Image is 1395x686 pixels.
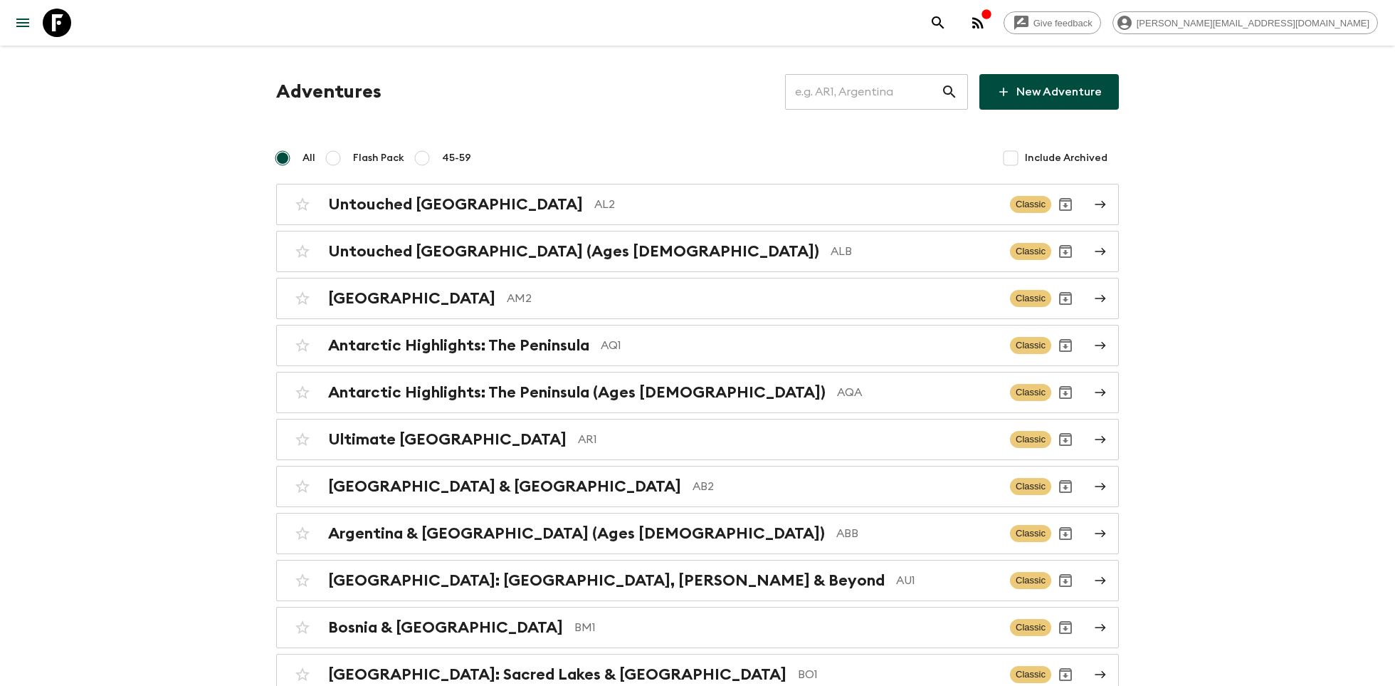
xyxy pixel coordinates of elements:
[798,666,999,683] p: BO1
[328,383,826,402] h2: Antarctic Highlights: The Peninsula (Ages [DEMOGRAPHIC_DATA])
[328,477,681,496] h2: [GEOGRAPHIC_DATA] & [GEOGRAPHIC_DATA]
[1010,619,1051,636] span: Classic
[1051,519,1080,548] button: Archive
[1051,331,1080,360] button: Archive
[1051,190,1080,219] button: Archive
[328,571,885,590] h2: [GEOGRAPHIC_DATA]: [GEOGRAPHIC_DATA], [PERSON_NAME] & Beyond
[1051,237,1080,266] button: Archive
[836,525,999,542] p: ABB
[328,242,819,261] h2: Untouched [GEOGRAPHIC_DATA] (Ages [DEMOGRAPHIC_DATA])
[1051,566,1080,595] button: Archive
[302,151,315,165] span: All
[1129,18,1377,28] span: [PERSON_NAME][EMAIL_ADDRESS][DOMAIN_NAME]
[276,278,1119,319] a: [GEOGRAPHIC_DATA]AM2ClassicArchive
[924,9,952,37] button: search adventures
[1010,196,1051,213] span: Classic
[1051,425,1080,454] button: Archive
[328,665,786,684] h2: [GEOGRAPHIC_DATA]: Sacred Lakes & [GEOGRAPHIC_DATA]
[1010,431,1051,448] span: Classic
[1010,666,1051,683] span: Classic
[353,151,404,165] span: Flash Pack
[328,430,567,449] h2: Ultimate [GEOGRAPHIC_DATA]
[276,419,1119,460] a: Ultimate [GEOGRAPHIC_DATA]AR1ClassicArchive
[276,560,1119,601] a: [GEOGRAPHIC_DATA]: [GEOGRAPHIC_DATA], [PERSON_NAME] & BeyondAU1ClassicArchive
[1010,337,1051,354] span: Classic
[276,607,1119,648] a: Bosnia & [GEOGRAPHIC_DATA]BM1ClassicArchive
[1010,243,1051,260] span: Classic
[1026,18,1100,28] span: Give feedback
[328,195,583,214] h2: Untouched [GEOGRAPHIC_DATA]
[1051,284,1080,313] button: Archive
[1010,525,1051,542] span: Classic
[594,196,999,213] p: AL2
[1051,378,1080,407] button: Archive
[328,618,563,637] h2: Bosnia & [GEOGRAPHIC_DATA]
[1010,572,1051,589] span: Classic
[276,78,381,106] h1: Adventures
[1004,11,1101,34] a: Give feedback
[507,290,999,307] p: AM2
[276,184,1119,225] a: Untouched [GEOGRAPHIC_DATA]AL2ClassicArchive
[328,289,495,308] h2: [GEOGRAPHIC_DATA]
[276,466,1119,507] a: [GEOGRAPHIC_DATA] & [GEOGRAPHIC_DATA]AB2ClassicArchive
[1010,478,1051,495] span: Classic
[1025,151,1107,165] span: Include Archived
[601,337,999,354] p: AQ1
[1010,384,1051,401] span: Classic
[896,572,999,589] p: AU1
[979,74,1119,110] a: New Adventure
[831,243,999,260] p: ALB
[9,9,37,37] button: menu
[1051,472,1080,501] button: Archive
[1051,613,1080,642] button: Archive
[276,513,1119,554] a: Argentina & [GEOGRAPHIC_DATA] (Ages [DEMOGRAPHIC_DATA])ABBClassicArchive
[1010,290,1051,307] span: Classic
[693,478,999,495] p: AB2
[574,619,999,636] p: BM1
[276,231,1119,272] a: Untouched [GEOGRAPHIC_DATA] (Ages [DEMOGRAPHIC_DATA])ALBClassicArchive
[837,384,999,401] p: AQA
[328,524,825,543] h2: Argentina & [GEOGRAPHIC_DATA] (Ages [DEMOGRAPHIC_DATA])
[276,325,1119,366] a: Antarctic Highlights: The PeninsulaAQ1ClassicArchive
[578,431,999,448] p: AR1
[276,372,1119,413] a: Antarctic Highlights: The Peninsula (Ages [DEMOGRAPHIC_DATA])AQAClassicArchive
[785,72,941,112] input: e.g. AR1, Argentina
[442,151,471,165] span: 45-59
[1112,11,1378,34] div: [PERSON_NAME][EMAIL_ADDRESS][DOMAIN_NAME]
[328,336,589,355] h2: Antarctic Highlights: The Peninsula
